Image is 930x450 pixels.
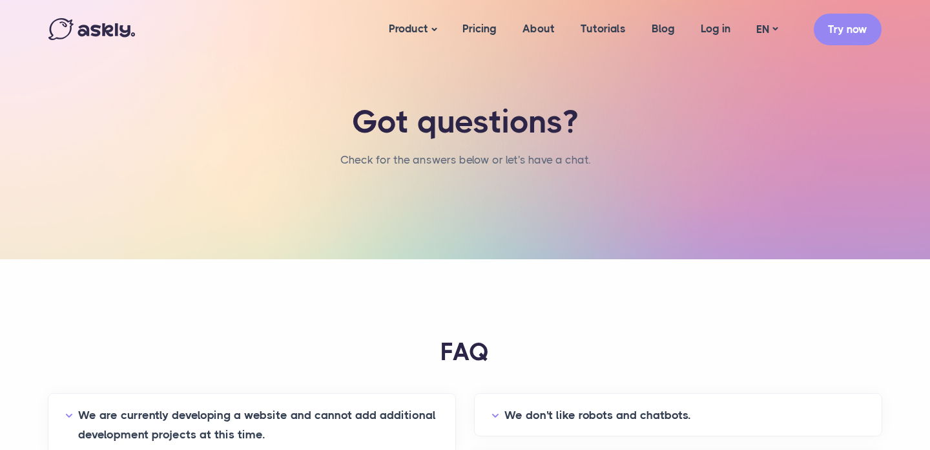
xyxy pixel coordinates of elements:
a: Product [376,4,449,55]
a: Check for the answers below or let's have a chat. [340,151,590,169]
h2: FAQ [48,337,882,368]
a: EN [743,20,790,39]
a: Log in [688,4,743,54]
nav: breadcrumb [340,151,590,182]
a: Tutorials [568,4,639,54]
a: About [510,4,568,54]
a: Pricing [449,4,510,54]
button: We don't like robots and chatbots. [491,405,865,425]
a: Blog [639,4,688,54]
a: Try now [814,14,882,45]
h1: Got questions? [262,103,668,141]
button: We are currently developing a website and cannot add additional development projects at this time. [65,405,439,445]
img: Askly [48,18,135,40]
